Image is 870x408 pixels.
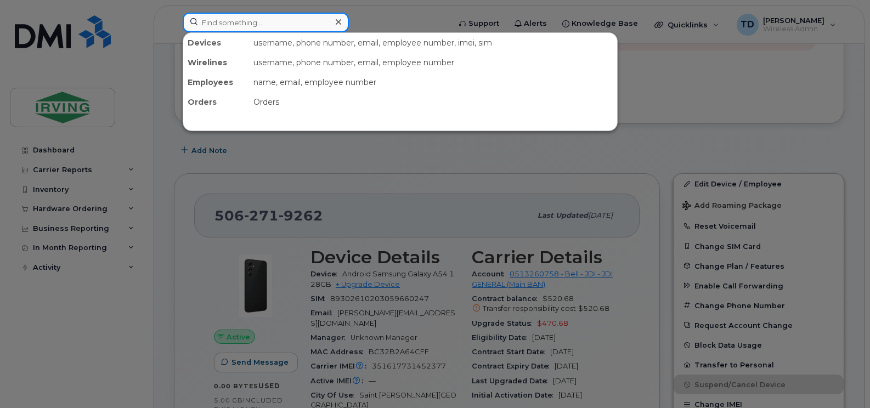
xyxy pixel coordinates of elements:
div: name, email, employee number [249,72,617,92]
div: username, phone number, email, employee number [249,53,617,72]
div: Orders [183,92,249,112]
div: Orders [249,92,617,112]
input: Find something... [183,13,349,32]
div: Devices [183,33,249,53]
div: Wirelines [183,53,249,72]
div: Employees [183,72,249,92]
div: username, phone number, email, employee number, imei, sim [249,33,617,53]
